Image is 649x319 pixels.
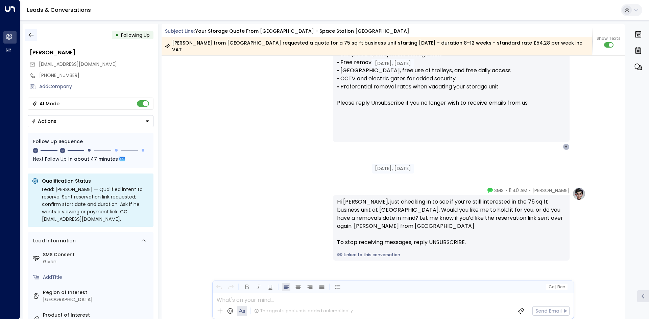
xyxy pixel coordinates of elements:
div: Given [43,258,151,265]
div: Button group with a nested menu [28,115,153,127]
div: [PERSON_NAME] [30,49,153,57]
div: Hi [PERSON_NAME], just checking in to see if you’re still interested in the 75 sq ft business uni... [337,198,566,246]
span: 11:40 AM [509,187,527,194]
a: Leads & Conversations [27,6,91,14]
span: Cc Bcc [548,285,564,289]
img: profile-logo.png [572,187,586,201]
div: [PERSON_NAME] from [GEOGRAPHIC_DATA] requested a quote for a 75 sq ft business unit starting [DAT... [165,39,588,53]
div: Lead Information [31,237,76,244]
span: Following Up [121,32,150,38]
div: AddCompany [39,83,153,90]
span: SMS [494,187,504,194]
button: Actions [28,115,153,127]
span: Subject Line: [165,28,195,34]
span: | [555,285,556,289]
a: Linked to this conversation [337,252,566,258]
div: Next Follow Up: [33,155,148,163]
div: Lead: [PERSON_NAME] — Qualified intent to reserve. Sent reservation link requested; confirm start... [42,186,149,223]
span: In about 47 minutes [68,155,118,163]
span: [EMAIL_ADDRESS][DOMAIN_NAME] [39,61,117,68]
label: Region of Interest [43,289,151,296]
div: Your storage quote from [GEOGRAPHIC_DATA] - Space Station [GEOGRAPHIC_DATA] [195,28,409,35]
button: Undo [215,283,223,291]
div: [DATE], [DATE] [372,164,414,174]
span: • [529,187,531,194]
div: [PHONE_NUMBER] [39,72,153,79]
div: [GEOGRAPHIC_DATA] [43,296,151,303]
div: AddTitle [43,274,151,281]
div: [DATE], [DATE] [371,59,414,68]
label: Product of Interest [43,312,151,319]
div: Actions [31,118,56,124]
span: • [505,187,507,194]
div: Follow Up Sequence [33,138,148,145]
span: [PERSON_NAME] [532,187,570,194]
div: M [563,143,570,150]
div: • [115,29,119,41]
div: The agent signature is added automatically [254,308,353,314]
span: martynsaunders9@gmail.com [39,61,117,68]
button: Cc|Bcc [546,284,567,290]
button: Redo [226,283,235,291]
span: Show Texts [597,35,621,42]
p: Qualification Status [42,178,149,184]
label: SMS Consent [43,251,151,258]
div: AI Mode [40,100,59,107]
